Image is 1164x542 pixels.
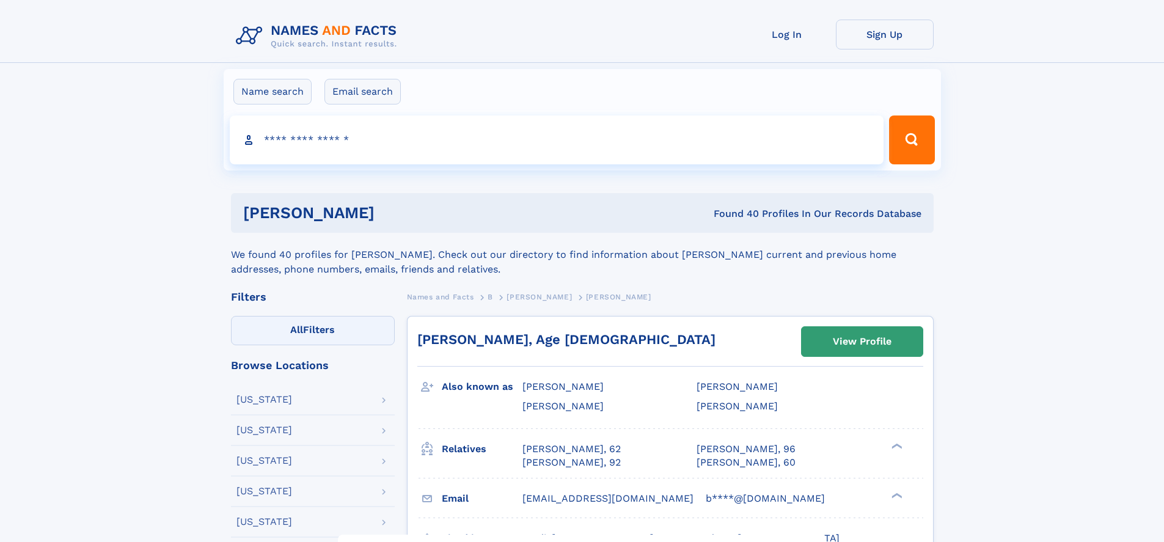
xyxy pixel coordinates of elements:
[522,442,621,456] a: [PERSON_NAME], 62
[290,324,303,335] span: All
[230,115,884,164] input: search input
[697,381,778,392] span: [PERSON_NAME]
[417,332,716,347] a: [PERSON_NAME], Age [DEMOGRAPHIC_DATA]
[488,293,493,301] span: B
[243,205,544,221] h1: [PERSON_NAME]
[507,289,572,304] a: [PERSON_NAME]
[802,327,923,356] a: View Profile
[522,400,604,412] span: [PERSON_NAME]
[833,328,891,356] div: View Profile
[407,289,474,304] a: Names and Facts
[236,486,292,496] div: [US_STATE]
[231,20,407,53] img: Logo Names and Facts
[236,395,292,405] div: [US_STATE]
[488,289,493,304] a: B
[442,439,522,460] h3: Relatives
[697,442,796,456] a: [PERSON_NAME], 96
[888,491,903,499] div: ❯
[889,115,934,164] button: Search Button
[836,20,934,49] a: Sign Up
[586,293,651,301] span: [PERSON_NAME]
[522,381,604,392] span: [PERSON_NAME]
[231,360,395,371] div: Browse Locations
[442,488,522,509] h3: Email
[507,293,572,301] span: [PERSON_NAME]
[233,79,312,104] label: Name search
[697,456,796,469] a: [PERSON_NAME], 60
[231,233,934,277] div: We found 40 profiles for [PERSON_NAME]. Check out our directory to find information about [PERSON...
[236,517,292,527] div: [US_STATE]
[231,291,395,302] div: Filters
[236,425,292,435] div: [US_STATE]
[888,442,903,450] div: ❯
[522,456,621,469] a: [PERSON_NAME], 92
[236,456,292,466] div: [US_STATE]
[442,376,522,397] h3: Also known as
[231,316,395,345] label: Filters
[697,400,778,412] span: [PERSON_NAME]
[738,20,836,49] a: Log In
[544,207,921,221] div: Found 40 Profiles In Our Records Database
[324,79,401,104] label: Email search
[522,493,694,504] span: [EMAIL_ADDRESS][DOMAIN_NAME]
